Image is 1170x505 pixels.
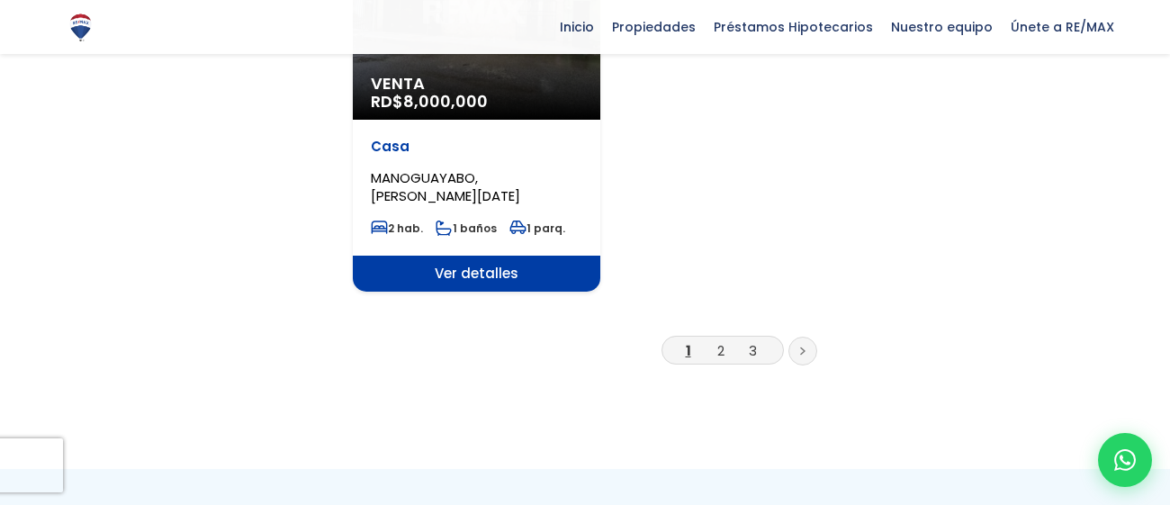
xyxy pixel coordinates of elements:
[509,221,565,236] span: 1 parq.
[371,90,488,113] span: RD$
[436,221,497,236] span: 1 baños
[65,12,96,43] img: Logo de REMAX
[705,14,882,41] span: Préstamos Hipotecarios
[882,14,1002,41] span: Nuestro equipo
[603,14,705,41] span: Propiedades
[551,14,603,41] span: Inicio
[749,341,757,360] a: 3
[686,341,691,360] a: 1
[403,90,488,113] span: 8,000,000
[371,138,582,156] p: Casa
[371,75,582,93] span: Venta
[353,256,600,292] span: Ver detalles
[371,221,423,236] span: 2 hab.
[717,341,724,360] a: 2
[371,168,520,205] span: MANOGUAYABO, [PERSON_NAME][DATE]
[1002,14,1123,41] span: Únete a RE/MAX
